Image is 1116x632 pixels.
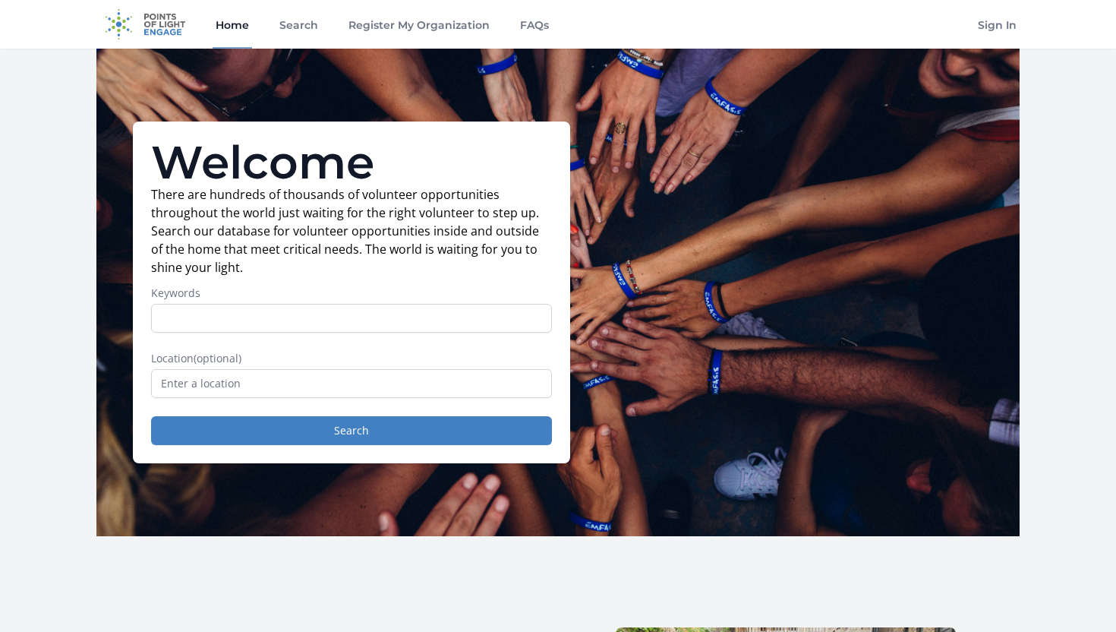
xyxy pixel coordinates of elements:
span: (optional) [194,351,241,365]
button: Search [151,416,552,445]
p: There are hundreds of thousands of volunteer opportunities throughout the world just waiting for ... [151,185,552,276]
input: Enter a location [151,369,552,398]
h1: Welcome [151,140,552,185]
label: Location [151,351,552,366]
label: Keywords [151,286,552,301]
